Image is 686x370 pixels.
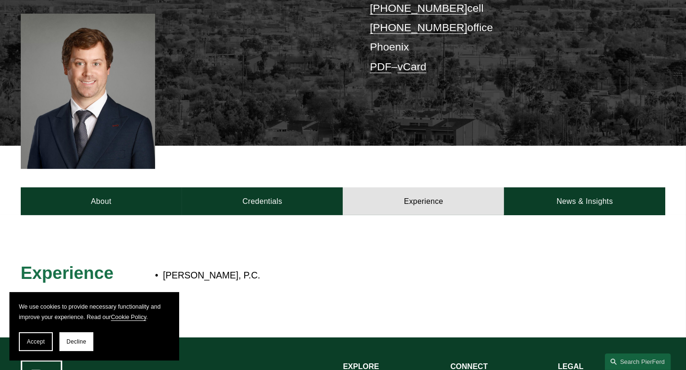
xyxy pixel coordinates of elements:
a: About [21,187,182,215]
p: We use cookies to provide necessary functionality and improve your experience. Read our . [19,302,170,323]
a: [PHONE_NUMBER] [370,21,467,34]
span: Experience [21,263,114,283]
a: Search this site [605,353,671,370]
a: [PHONE_NUMBER] [370,2,467,14]
button: Accept [19,332,53,351]
span: Accept [27,338,45,345]
a: vCard [397,60,426,73]
a: Cookie Policy [111,314,146,320]
a: Credentials [182,187,343,215]
section: Cookie banner [9,292,179,361]
a: PDF [370,60,391,73]
span: Decline [66,338,86,345]
p: [PERSON_NAME], P.C. [163,267,585,284]
a: News & Insights [504,187,665,215]
button: Decline [59,332,93,351]
a: Experience [343,187,504,215]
